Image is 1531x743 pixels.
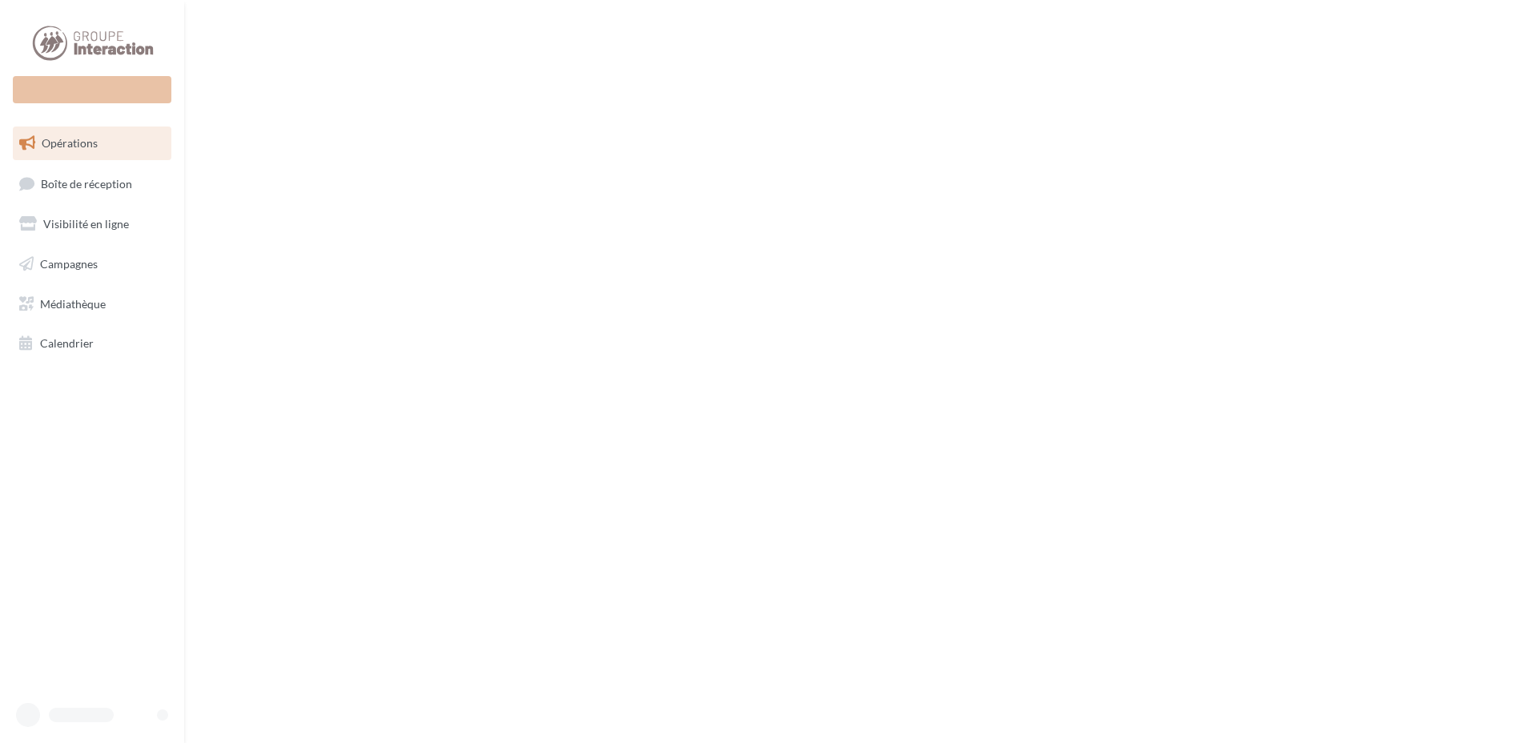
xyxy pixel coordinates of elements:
[41,176,132,190] span: Boîte de réception
[13,76,171,103] div: Nouvelle campagne
[10,327,175,360] a: Calendrier
[10,287,175,321] a: Médiathèque
[43,217,129,231] span: Visibilité en ligne
[40,257,98,271] span: Campagnes
[42,136,98,150] span: Opérations
[10,167,175,201] a: Boîte de réception
[40,336,94,350] span: Calendrier
[40,296,106,310] span: Médiathèque
[10,207,175,241] a: Visibilité en ligne
[10,127,175,160] a: Opérations
[10,247,175,281] a: Campagnes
